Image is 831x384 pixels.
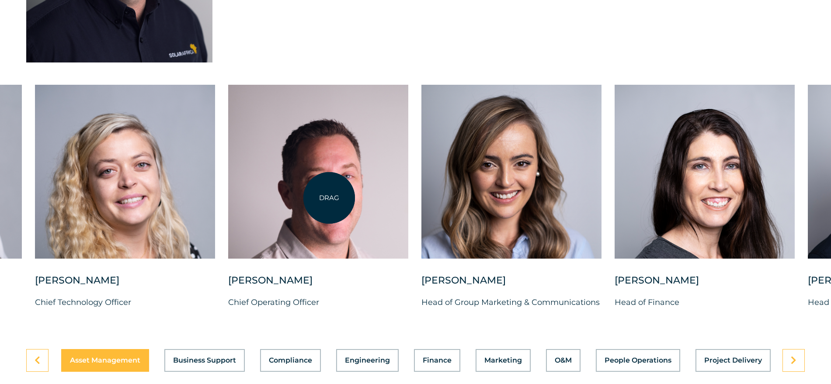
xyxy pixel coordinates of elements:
span: Marketing [484,357,522,364]
span: Asset Management [70,357,140,364]
p: Chief Operating Officer [228,296,408,309]
div: [PERSON_NAME] [615,274,795,296]
span: Finance [423,357,452,364]
div: [PERSON_NAME] [228,274,408,296]
span: Compliance [269,357,312,364]
div: [PERSON_NAME] [35,274,215,296]
p: Head of Group Marketing & Communications [421,296,602,309]
div: [PERSON_NAME] [421,274,602,296]
span: Project Delivery [704,357,762,364]
p: Chief Technology Officer [35,296,215,309]
p: Head of Finance [615,296,795,309]
span: Business Support [173,357,236,364]
span: O&M [555,357,572,364]
span: Engineering [345,357,390,364]
span: People Operations [605,357,671,364]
